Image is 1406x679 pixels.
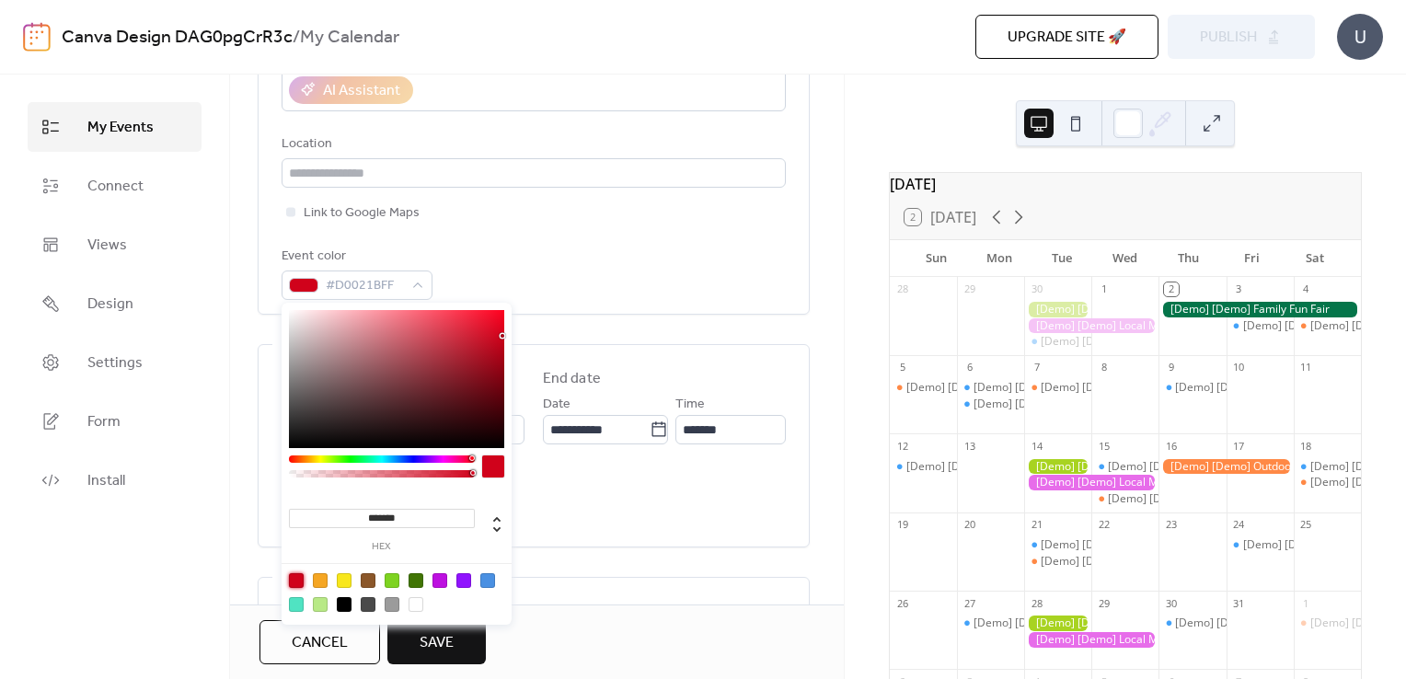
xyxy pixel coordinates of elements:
div: Mon [967,240,1031,277]
div: 10 [1232,361,1246,374]
label: hex [289,542,475,552]
div: 20 [962,518,976,532]
div: 7 [1030,361,1043,374]
div: 27 [962,596,976,610]
a: Design [28,279,202,328]
div: 22 [1097,518,1111,532]
div: 6 [962,361,976,374]
button: Save [387,620,486,664]
div: #FFFFFF [409,597,423,612]
a: Connect [28,161,202,211]
div: [Demo] [Demo] Morning Yoga Bliss [1091,459,1158,475]
span: Upgrade site 🚀 [1008,27,1126,49]
div: [Demo] [Demo] Local Market [1024,632,1158,648]
div: 18 [1299,439,1313,453]
div: [Demo] [Demo] Seniors' Social Tea [1041,380,1220,396]
div: [Demo] [Demo] Morning Yoga Bliss [890,459,957,475]
div: [Demo] [Demo] Morning Yoga Bliss [1041,537,1222,553]
div: 23 [1164,518,1178,532]
div: [Demo] [Demo] Local Market [1024,318,1158,334]
div: #D0021B [289,573,304,588]
div: [Demo] [Demo] Fitness Bootcamp [974,380,1147,396]
div: 1 [1299,596,1313,610]
div: [Demo] [Demo] Book Club Gathering [906,380,1095,396]
div: [Demo] [Demo] Family Fun Fair [1158,302,1360,317]
div: 14 [1030,439,1043,453]
div: [Demo] [Demo] Local Market [1024,475,1158,490]
a: Install [28,455,202,505]
div: [Demo] [Demo] Open Mic Night [1294,616,1361,631]
div: 28 [895,282,909,296]
div: [Demo] [Demo] Morning Yoga Bliss [1294,459,1361,475]
div: [Demo] [Demo] Morning Yoga Bliss [1024,334,1091,350]
b: My Calendar [300,20,399,55]
div: [Demo] [Demo] Morning Yoga Bliss [974,397,1155,412]
div: [Demo] [Demo] Morning Yoga Bliss [957,397,1024,412]
div: [Demo] [Demo] Outdoor Adventure Day [1158,459,1293,475]
div: Wed [1094,240,1158,277]
div: [Demo] [Demo] Culinary Cooking Class [1091,491,1158,507]
span: Views [87,235,127,257]
div: Thu [1157,240,1220,277]
div: Location [282,133,782,155]
div: #000000 [337,597,351,612]
div: #4A4A4A [361,597,375,612]
div: #7ED321 [385,573,399,588]
div: 13 [962,439,976,453]
div: #9B9B9B [385,597,399,612]
span: Form [87,411,121,433]
div: 1 [1097,282,1111,296]
div: 2 [1164,282,1178,296]
div: 15 [1097,439,1111,453]
span: Install [87,470,125,492]
div: 29 [1097,596,1111,610]
span: Cancel [292,632,348,654]
div: [Demo] [Demo] Morning Yoga Bliss [974,616,1155,631]
div: 16 [1164,439,1178,453]
div: #F5A623 [313,573,328,588]
div: [Demo] [Demo] Gardening Workshop [1024,302,1091,317]
div: 30 [1164,596,1178,610]
div: [Demo] [Demo] Morning Yoga Bliss [1175,380,1356,396]
div: 21 [1030,518,1043,532]
div: 11 [1299,361,1313,374]
div: [Demo] [Demo] Open Mic Night [1294,475,1361,490]
div: [Demo] [Demo] Seniors' Social Tea [1024,380,1091,396]
div: [Demo] [Demo] Morning Yoga Bliss [1108,459,1289,475]
div: #417505 [409,573,423,588]
button: Upgrade site 🚀 [975,15,1158,59]
span: My Events [87,117,154,139]
div: [Demo] [Demo] Seniors' Social Tea [1024,554,1091,570]
div: 31 [1232,596,1246,610]
b: / [293,20,300,55]
div: Tue [1031,240,1094,277]
div: End date [543,368,601,390]
div: #BD10E0 [432,573,447,588]
div: [Demo] [Demo] Book Club Gathering [890,380,957,396]
img: logo [23,22,51,52]
div: U [1337,14,1383,60]
div: [Demo] [Demo] Morning Yoga Bliss [957,616,1024,631]
a: Canva Design DAG0pgCrR3c [62,20,293,55]
div: 9 [1164,361,1178,374]
div: [Demo] [Demo] Seniors' Social Tea [1041,554,1220,570]
div: 28 [1030,596,1043,610]
div: 8 [1097,361,1111,374]
div: [Demo] [Demo] Morning Yoga Bliss [1158,616,1226,631]
span: Link to Google Maps [304,202,420,224]
div: [Demo] [Demo] Morning Yoga Bliss [1227,318,1294,334]
div: 30 [1030,282,1043,296]
div: [Demo] [Demo] Morning Yoga Bliss [1041,334,1222,350]
div: [Demo] [Demo] Morning Yoga Bliss [1227,537,1294,553]
div: Sun [905,240,968,277]
span: Design [87,293,133,316]
div: [Demo] [Demo] Morning Yoga Bliss [1175,616,1356,631]
div: #8B572A [361,573,375,588]
div: [Demo] [Demo] Fitness Bootcamp [957,380,1024,396]
a: Form [28,397,202,446]
div: Event color [282,246,429,268]
div: [Demo] [Demo] Open Mic Night [1294,318,1361,334]
div: 25 [1299,518,1313,532]
div: 29 [962,282,976,296]
div: 17 [1232,439,1246,453]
